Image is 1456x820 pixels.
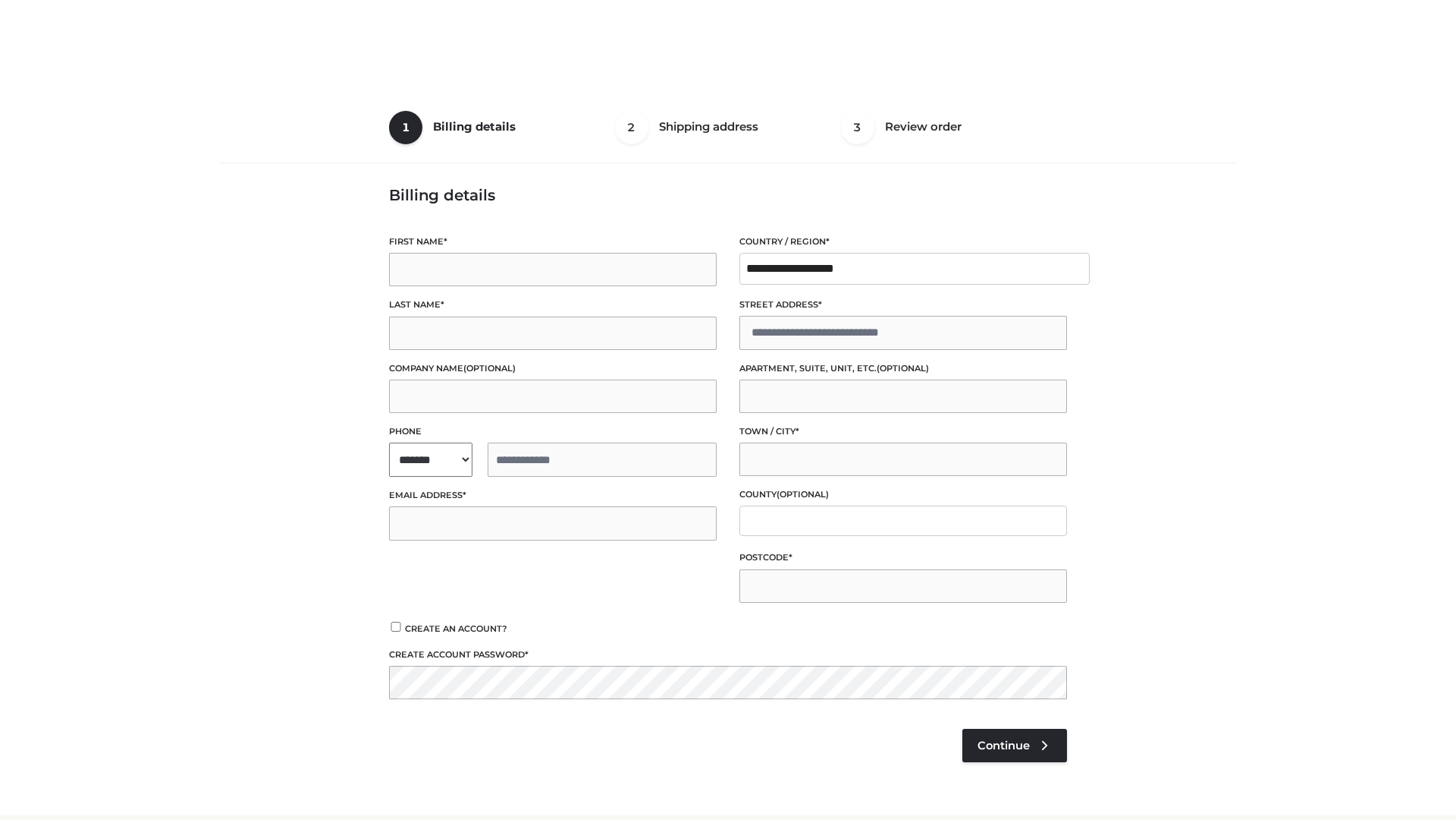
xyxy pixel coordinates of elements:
span: Shipping address [659,119,758,134]
label: Apartment, suite, unit, etc. [739,361,1067,376]
span: 1 [389,111,422,144]
label: Postcode [739,550,1067,565]
span: Continue [977,739,1030,752]
label: Phone [389,424,717,439]
a: Continue [962,729,1067,762]
label: First name [389,235,717,249]
label: County [739,487,1067,502]
label: Country / Region [739,235,1067,249]
h3: Billing details [389,186,1067,204]
span: (optional) [463,363,516,374]
label: Company name [389,361,717,376]
label: Street address [739,298,1067,312]
span: (optional) [877,363,929,374]
span: Create an account? [405,623,507,634]
label: Town / City [739,424,1067,439]
label: Create account password [389,648,1067,662]
span: 3 [841,111,874,144]
span: 2 [615,111,648,144]
span: (optional) [777,489,829,500]
label: Last name [389,298,717,312]
input: Create an account? [389,622,403,632]
span: Billing details [433,119,516,134]
span: Review order [885,119,962,134]
label: Email address [389,488,717,503]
